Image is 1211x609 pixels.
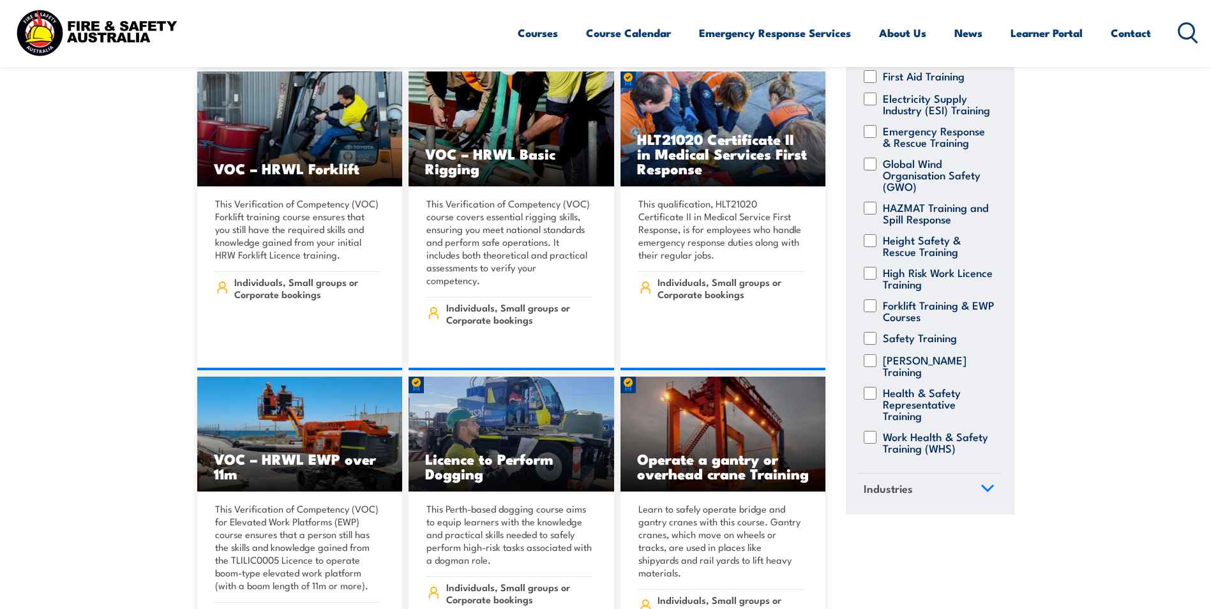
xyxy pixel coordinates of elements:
a: VOC – HRWL EWP over 11m [197,377,403,492]
p: This Perth-based dogging course aims to equip learners with the knowledge and practical skills ne... [426,502,592,566]
label: HAZMAT Training and Spill Response [883,202,995,225]
label: Emergency Response & Rescue Training [883,125,995,148]
img: HLT21020 Certificate II in Medical Services First Response [621,71,826,186]
a: Courses [518,16,558,50]
label: High Risk Work Licence Training [883,267,995,290]
img: VOC – HRWL Forklift [197,71,403,186]
p: This Verification of Competency (VOC) for Elevated Work Platforms (EWP) course ensures that a per... [215,502,381,592]
a: Industries [858,474,1000,507]
h3: Operate a gantry or overhead crane Training [637,451,809,481]
a: Emergency Response Services [699,16,851,50]
h3: VOC – HRWL Forklift [214,161,386,176]
span: Individuals, Small groups or Corporate bookings [446,581,592,605]
img: Licence to Perform Dogging (1) [409,377,614,492]
img: VOC – HRWL EWP over 11m TRAINING [197,377,403,492]
a: News [954,16,982,50]
a: Operate a gantry or overhead crane Training [621,377,826,492]
p: This Verification of Competency (VOC) course covers essential rigging skills, ensuring you meet n... [426,197,592,287]
span: Individuals, Small groups or Corporate bookings [658,276,804,300]
h3: VOC – HRWL Basic Rigging [425,146,598,176]
label: Safety Training [883,332,957,345]
span: Individuals, Small groups or Corporate bookings [446,301,592,326]
a: Course Calendar [586,16,671,50]
p: This qualification, HLT21020 Certificate II in Medical Service First Response, is for employees w... [638,197,804,261]
h3: HLT21020 Certificate II in Medical Services First Response [637,132,809,176]
img: Operate a Gantry or Overhead Crane TRAINING [621,377,826,492]
span: Industries [864,480,913,497]
img: VOC – HRWL Basic Rigging [409,71,614,186]
label: First Aid Training [883,70,965,83]
p: This Verification of Competency (VOC) Forklift training course ensures that you still have the re... [215,197,381,261]
span: Individuals, Small groups or Corporate bookings [234,276,380,300]
label: Height Safety & Rescue Training [883,234,995,257]
label: Electricity Supply Industry (ESI) Training [883,93,995,116]
a: About Us [879,16,926,50]
h3: VOC – HRWL EWP over 11m [214,451,386,481]
label: [PERSON_NAME] Training [883,354,995,377]
label: Global Wind Organisation Safety (GWO) [883,158,995,192]
label: Forklift Training & EWP Courses [883,299,995,322]
label: Health & Safety Representative Training [883,387,995,421]
p: Learn to safely operate bridge and gantry cranes with this course. Gantry cranes, which move on w... [638,502,804,579]
h3: Licence to Perform Dogging [425,451,598,481]
a: Contact [1111,16,1151,50]
a: Licence to Perform Dogging [409,377,614,492]
label: Work Health & Safety Training (WHS) [883,431,995,454]
a: Learner Portal [1011,16,1083,50]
